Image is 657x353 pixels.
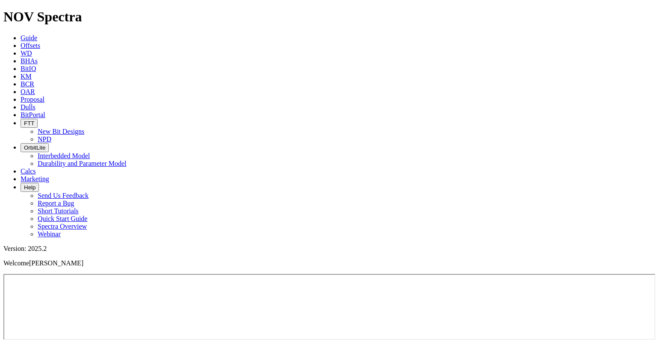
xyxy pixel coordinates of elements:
[21,80,34,88] a: BCR
[38,207,79,215] a: Short Tutorials
[21,183,39,192] button: Help
[24,144,45,151] span: OrbitLite
[21,111,45,118] a: BitPortal
[38,152,90,159] a: Interbedded Model
[21,57,38,65] a: BHAs
[21,96,44,103] a: Proposal
[21,50,32,57] a: WD
[38,215,87,222] a: Quick Start Guide
[38,160,127,167] a: Durability and Parameter Model
[21,143,49,152] button: OrbitLite
[21,103,36,111] a: Dulls
[38,192,89,199] a: Send Us Feedback
[21,42,40,49] a: Offsets
[21,34,37,41] a: Guide
[24,120,34,126] span: FTT
[21,175,49,182] a: Marketing
[21,168,36,175] a: Calcs
[3,9,654,25] h1: NOV Spectra
[3,245,654,253] div: Version: 2025.2
[21,73,32,80] a: KM
[21,119,38,128] button: FTT
[38,135,51,143] a: NPD
[24,184,36,191] span: Help
[21,88,35,95] a: OAR
[38,223,87,230] a: Spectra Overview
[3,259,654,267] p: Welcome
[29,259,83,267] span: [PERSON_NAME]
[38,128,84,135] a: New Bit Designs
[38,230,61,238] a: Webinar
[38,200,74,207] a: Report a Bug
[21,65,36,72] a: BitIQ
